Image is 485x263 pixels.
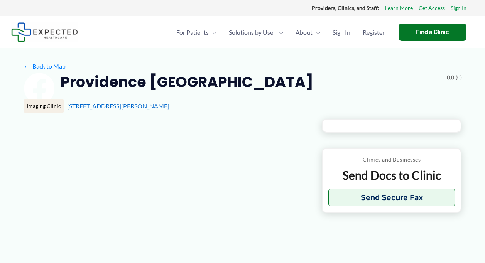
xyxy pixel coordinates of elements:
a: AboutMenu Toggle [289,19,326,46]
span: Solutions by User [229,19,275,46]
span: For Patients [176,19,209,46]
span: 0.0 [447,72,454,83]
a: Solutions by UserMenu Toggle [223,19,289,46]
span: Menu Toggle [313,19,320,46]
a: ←Back to Map [24,61,66,72]
a: Sign In [451,3,466,13]
a: Register [357,19,391,46]
span: (0) [456,72,462,83]
a: For PatientsMenu Toggle [170,19,223,46]
div: Imaging Clinic [24,99,64,113]
a: Find a Clinic [399,24,466,41]
a: Get Access [419,3,445,13]
strong: Providers, Clinics, and Staff: [312,5,379,11]
button: Send Secure Fax [328,189,455,206]
a: Sign In [326,19,357,46]
span: Sign In [333,19,350,46]
span: ← [24,62,31,70]
a: Learn More [385,3,413,13]
h2: Providence [GEOGRAPHIC_DATA] [61,72,313,91]
span: Menu Toggle [275,19,283,46]
p: Send Docs to Clinic [328,168,455,183]
a: [STREET_ADDRESS][PERSON_NAME] [67,102,169,110]
nav: Primary Site Navigation [170,19,391,46]
img: Expected Healthcare Logo - side, dark font, small [11,22,78,42]
p: Clinics and Businesses [328,155,455,165]
span: About [296,19,313,46]
span: Register [363,19,385,46]
span: Menu Toggle [209,19,216,46]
